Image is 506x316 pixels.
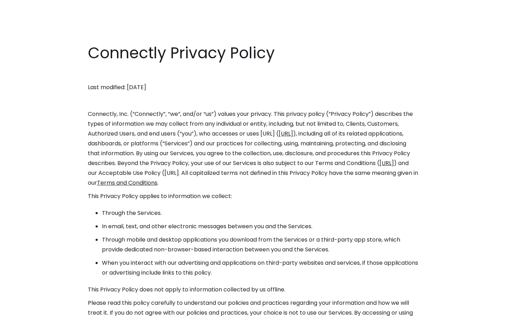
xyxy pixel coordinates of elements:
[102,222,418,231] li: In email, text, and other electronic messages between you and the Services.
[14,304,42,314] ul: Language list
[102,235,418,255] li: Through mobile and desktop applications you download from the Services or a third-party app store...
[88,191,418,201] p: This Privacy Policy applies to information we collect:
[379,159,394,167] a: [URL]
[88,285,418,295] p: This Privacy Policy does not apply to information collected by us offline.
[88,69,418,79] p: ‍
[88,42,418,64] h1: Connectly Privacy Policy
[97,179,157,187] a: Terms and Conditions
[102,208,418,218] li: Through the Services.
[279,130,293,138] a: [URL]
[88,109,418,188] p: Connectly, Inc. (“Connectly”, “we”, and/or “us”) values your privacy. This privacy policy (“Priva...
[102,258,418,278] li: When you interact with our advertising and applications on third-party websites and services, if ...
[7,303,42,314] aside: Language selected: English
[88,83,418,92] p: Last modified: [DATE]
[88,96,418,106] p: ‍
